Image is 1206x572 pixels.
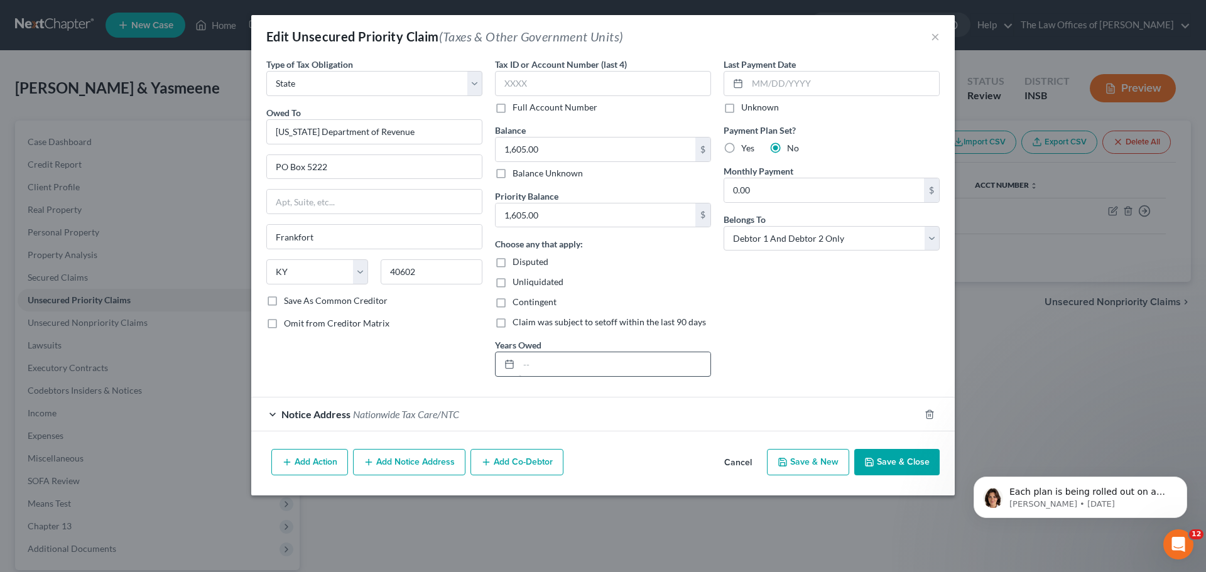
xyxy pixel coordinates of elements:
[724,124,940,137] label: Payment Plan Set?
[854,449,940,475] button: Save & Close
[55,48,217,60] p: Message from Emma, sent 1d ago
[267,225,482,249] input: Enter city...
[714,450,762,475] button: Cancel
[353,408,459,420] span: Nationwide Tax Care/NTC
[470,449,563,475] button: Add Co-Debtor
[513,276,563,287] span: Unliquidated
[266,59,353,70] span: Type of Tax Obligation
[495,71,711,96] input: XXXX
[353,449,465,475] button: Add Notice Address
[266,107,301,118] span: Owed To
[513,256,548,267] span: Disputed
[267,190,482,213] input: Apt, Suite, etc...
[55,36,214,146] span: Each plan is being rolled out on a per-district basis. Once your district's plan is available you...
[519,352,710,376] input: --
[495,124,526,137] label: Balance
[724,214,766,225] span: Belongs To
[741,101,779,114] label: Unknown
[1163,529,1193,559] iframe: Intercom live chat
[266,119,482,144] input: Search creditor by name...
[695,138,710,161] div: $
[724,178,924,202] input: 0.00
[495,58,627,71] label: Tax ID or Account Number (last 4)
[1189,529,1203,539] span: 12
[266,28,623,45] div: Edit Unsecured Priority Claim
[439,29,624,44] span: (Taxes & Other Government Units)
[271,449,348,475] button: Add Action
[496,203,695,227] input: 0.00
[267,155,482,179] input: Enter address...
[741,143,754,153] span: Yes
[284,294,388,307] label: Save As Common Creditor
[513,167,583,180] label: Balance Unknown
[724,58,796,71] label: Last Payment Date
[495,237,583,251] label: Choose any that apply:
[496,138,695,161] input: 0.00
[747,72,939,95] input: MM/DD/YYYY
[281,408,350,420] span: Notice Address
[513,316,706,327] span: Claim was subject to setoff within the last 90 days
[495,338,541,352] label: Years Owed
[767,449,849,475] button: Save & New
[513,296,557,307] span: Contingent
[513,101,597,114] label: Full Account Number
[924,178,939,202] div: $
[955,450,1206,538] iframe: Intercom notifications message
[495,190,558,203] label: Priority Balance
[284,318,389,328] span: Omit from Creditor Matrix
[787,143,799,153] span: No
[931,29,940,44] button: ×
[724,165,793,178] label: Monthly Payment
[695,203,710,227] div: $
[381,259,482,284] input: Enter zip...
